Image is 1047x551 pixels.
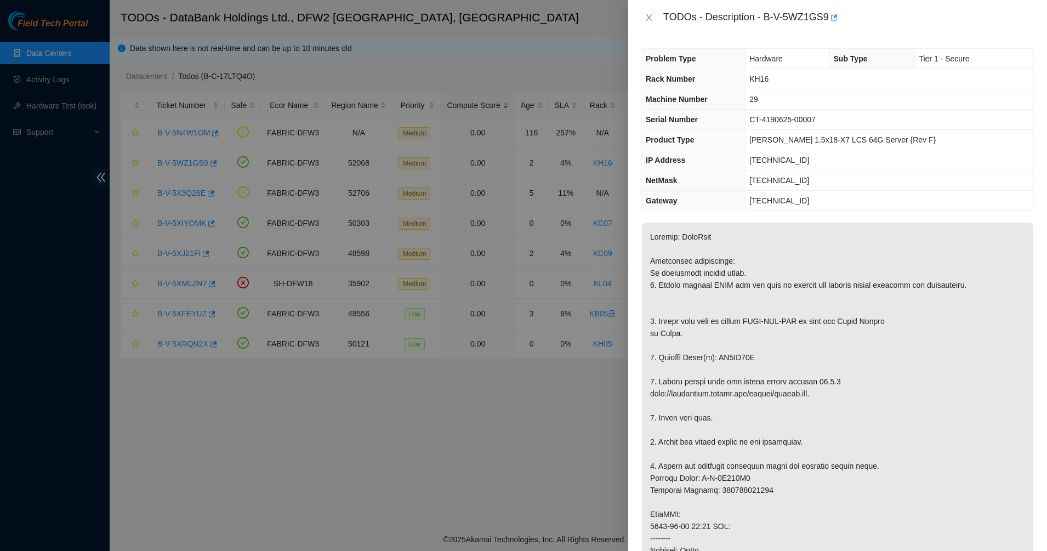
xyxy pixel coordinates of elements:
[834,54,868,63] span: Sub Type
[646,95,708,104] span: Machine Number
[646,115,698,124] span: Serial Number
[646,196,678,205] span: Gateway
[645,13,653,22] span: close
[749,95,758,104] span: 29
[749,135,936,144] span: [PERSON_NAME] 1.5x18-X7 LCS 64G Server {Rev F}
[646,176,678,185] span: NetMask
[749,176,809,185] span: [TECHNICAL_ID]
[749,54,783,63] span: Hardware
[663,9,1034,26] div: TODOs - Description - B-V-5WZ1GS9
[749,196,809,205] span: [TECHNICAL_ID]
[646,75,695,83] span: Rack Number
[919,54,969,63] span: Tier 1 - Secure
[646,54,696,63] span: Problem Type
[646,156,685,164] span: IP Address
[749,75,769,83] span: KH16
[749,156,809,164] span: [TECHNICAL_ID]
[749,115,816,124] span: CT-4190625-00007
[641,13,657,23] button: Close
[646,135,694,144] span: Product Type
